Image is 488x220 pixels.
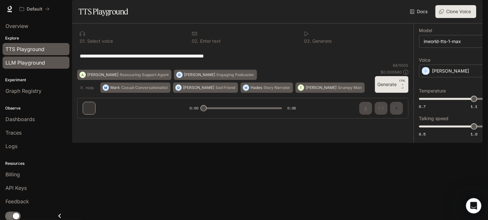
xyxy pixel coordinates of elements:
button: Hide [77,83,98,93]
p: ⏎ [400,79,406,90]
p: [PERSON_NAME] [306,86,337,90]
span: 1.1 [471,104,478,109]
p: Generate [311,39,332,43]
button: A[PERSON_NAME]Reassuring Support Agent [77,70,171,80]
button: T[PERSON_NAME]Grumpy Man [296,83,365,93]
button: D[PERSON_NAME]Engaging Podcaster [174,70,257,80]
p: Grumpy Man [338,86,362,90]
p: [PERSON_NAME] [184,73,215,77]
p: Model [419,28,432,33]
p: Engaging Podcaster [216,73,254,77]
p: Talking speed [419,116,449,121]
div: M [103,83,109,93]
p: Temperature [419,89,446,93]
p: 64 / 1000 [393,63,409,68]
div: T [298,83,304,93]
button: GenerateCTRL +⏎ [375,76,409,93]
p: Enter text [199,39,221,43]
a: Docs [409,5,430,18]
button: O[PERSON_NAME]Sad Friend [173,83,238,93]
p: Story Narrator [263,86,290,90]
iframe: Intercom live chat [466,198,482,214]
p: Default [27,6,42,12]
p: Mark [110,86,120,90]
p: Voice [419,58,431,62]
button: MMarkCasual Conversationalist [100,83,170,93]
div: D [177,70,182,80]
p: $ 0.000640 [381,69,402,75]
p: [PERSON_NAME] [87,73,118,77]
p: 0 2 . [192,39,199,43]
p: Casual Conversationalist [121,86,168,90]
p: Reassuring Support Agent [120,73,169,77]
div: O [176,83,181,93]
p: Select voice [86,39,113,43]
h1: TTS Playground [78,5,128,18]
p: CTRL + [400,79,406,86]
span: 1.0 [471,131,478,137]
div: H [243,83,249,93]
button: HHadesStory Narrator [241,83,293,93]
button: Clone Voice [436,5,476,18]
p: Hades [251,86,262,90]
button: All workspaces [17,3,52,15]
p: [PERSON_NAME] [183,86,214,90]
p: [PERSON_NAME] [432,68,469,74]
p: 0 1 . [80,39,86,43]
div: A [80,70,86,80]
span: 0.7 [419,104,426,109]
p: 0 3 . [304,39,311,43]
p: Sad Friend [216,86,235,90]
span: 0.5 [419,131,426,137]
